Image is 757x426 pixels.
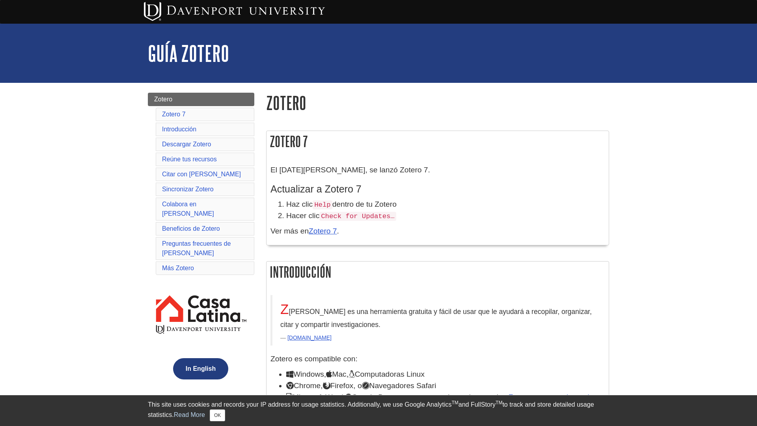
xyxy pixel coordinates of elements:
li: Haz clic dentro de tu Zotero [286,199,605,210]
a: Preguntas frecuentes de [PERSON_NAME] [162,240,231,256]
a: Colabora en [PERSON_NAME] [162,201,214,217]
a: Zotero 7 [162,111,186,118]
h2: Zotero 7 [267,131,609,152]
a: Introducción [162,126,196,133]
li: Chrome, Firefox, o Navegadores Safari [286,380,605,392]
code: Help [313,200,332,209]
a: Más Zotero [162,265,194,271]
a: Guía Zotero [148,41,229,65]
div: Guide Page Menu [148,93,254,393]
li: Windows, Mac, Computadoras Linux [286,369,605,380]
div: This site uses cookies and records your IP address for usage statistics. Additionally, we use Goo... [148,400,609,421]
span: Zotero [154,96,172,103]
a: Citar con [PERSON_NAME] [162,171,241,177]
a: Sincronizar Zotero [162,186,214,192]
li: Microsoft Word, Google Docs, otros procesadores de texto (ver ) [286,392,605,415]
li: Hacer clic [286,210,605,222]
a: Beneficios de Zotero [162,225,220,232]
sup: TM [451,400,458,405]
a: Zotero [148,93,254,106]
p: [PERSON_NAME] es una herramienta gratuita y fácil de usar que le ayudará a recopilar, organizar, ... [280,299,597,330]
span: Z [280,301,289,317]
h3: Actualizar a Zotero 7 [270,183,605,195]
button: Close [210,409,225,421]
code: Check for Updates… [319,212,396,221]
a: Reúne tus recursos [162,156,217,163]
sup: TM [496,400,502,405]
a: Zotero 7 [309,227,337,235]
img: Davenport University [144,2,325,21]
a: Descargar Zotero [162,141,211,148]
a: In English [171,365,230,372]
h1: Zotero [266,93,609,113]
button: In English [173,358,228,379]
p: Ver más en . [270,226,605,237]
h2: Introducción [267,262,609,282]
p: El [DATE][PERSON_NAME], se lanzó Zotero 7. [270,164,605,176]
a: Read More [174,411,205,418]
a: [DOMAIN_NAME] [287,334,332,341]
p: Zotero es compatible con: [270,353,605,365]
